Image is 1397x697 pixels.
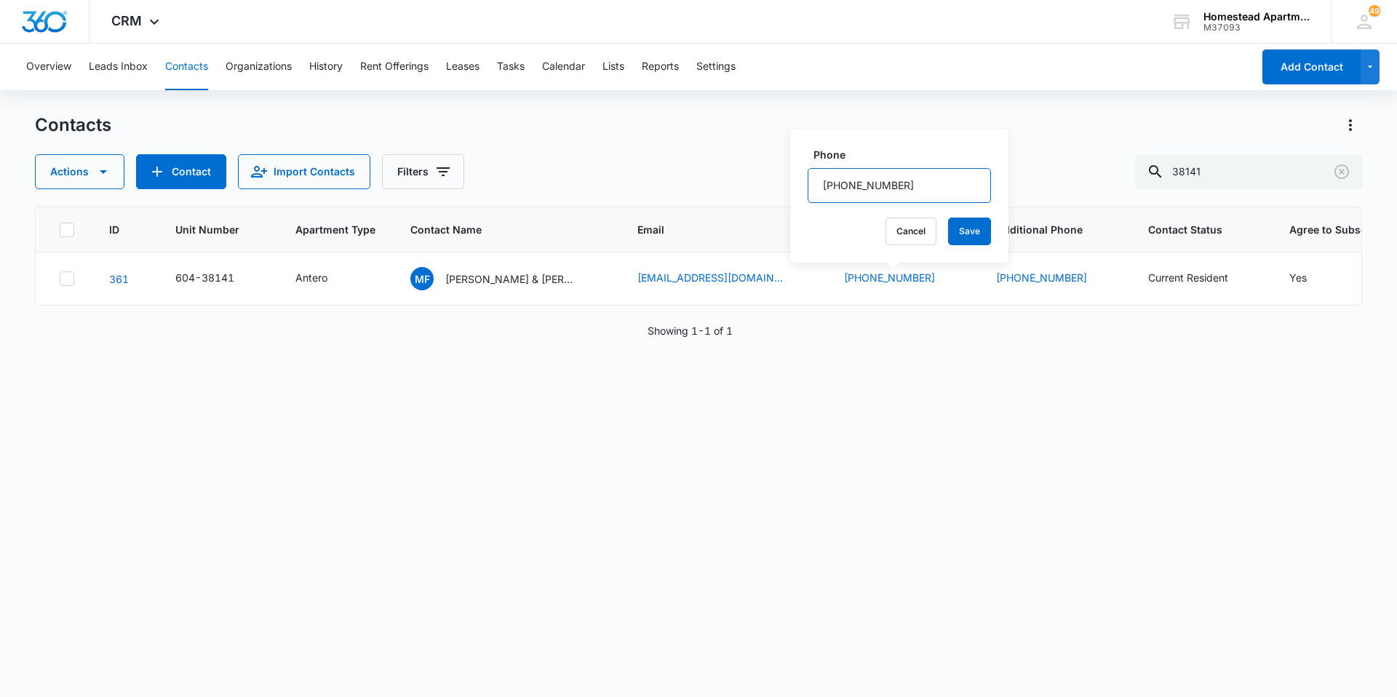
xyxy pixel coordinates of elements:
button: Tasks [497,44,525,90]
span: Contact Status [1148,222,1233,237]
button: Filters [382,154,464,189]
a: Navigate to contact details page for Mariah Fabela & Jesus Salomon Jr [109,273,129,285]
button: Import Contacts [238,154,370,189]
a: [PHONE_NUMBER] [996,270,1087,285]
button: Add Contact [1262,49,1361,84]
span: Contact Name [410,222,581,237]
span: Apartment Type [295,222,375,237]
div: Antero [295,270,327,285]
button: Add Contact [136,154,226,189]
span: Unit Number [175,222,260,237]
button: Leads Inbox [89,44,148,90]
div: Current Resident [1148,270,1228,285]
div: Contact Status - Current Resident - Select to Edit Field [1148,270,1254,287]
h1: Contacts [35,114,111,136]
button: History [309,44,343,90]
button: Calendar [542,44,585,90]
button: Clear [1330,160,1353,183]
span: 49 [1369,5,1380,17]
span: CRM [111,13,142,28]
div: Unit Number - 604-38141 - Select to Edit Field [175,270,260,287]
button: Organizations [226,44,292,90]
button: Contacts [165,44,208,90]
button: Save [948,218,991,245]
span: ID [109,222,119,237]
button: Lists [602,44,624,90]
p: [PERSON_NAME] & [PERSON_NAME] [445,271,576,287]
span: Additional Phone [996,222,1113,237]
div: Apartment Type - Antero - Select to Edit Field [295,270,354,287]
span: Agree to Subscribe [1289,222,1386,237]
button: Leases [446,44,479,90]
div: Yes [1289,270,1307,285]
button: Actions [1339,113,1362,137]
a: [EMAIL_ADDRESS][DOMAIN_NAME] [637,270,783,285]
button: Reports [642,44,679,90]
button: Actions [35,154,124,189]
div: notifications count [1369,5,1380,17]
button: Overview [26,44,71,90]
div: Phone - (970) 939-6937 - Select to Edit Field [844,270,961,287]
span: MF [410,267,434,290]
div: Agree to Subscribe - Yes - Select to Edit Field [1289,270,1333,287]
p: Showing 1-1 of 1 [648,323,733,338]
div: 604-38141 [175,270,234,285]
a: [PHONE_NUMBER] [844,270,935,285]
label: Phone [813,147,997,162]
div: Additional Phone - (303) 775-8800 - Select to Edit Field [996,270,1113,287]
button: Cancel [885,218,936,245]
div: account name [1203,11,1310,23]
div: account id [1203,23,1310,33]
span: Email [637,222,788,237]
input: Phone [808,168,991,203]
button: Rent Offerings [360,44,429,90]
div: Contact Name - Mariah Fabela & Jesus Salomon Jr - Select to Edit Field [410,267,602,290]
input: Search Contacts [1135,154,1362,189]
div: Email - quitafabela0621@gmail.com - Select to Edit Field [637,270,809,287]
button: Settings [696,44,736,90]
